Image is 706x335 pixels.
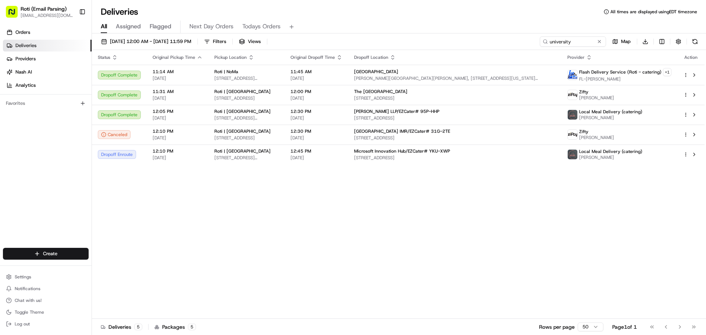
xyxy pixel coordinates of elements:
[236,36,264,47] button: Views
[290,148,342,154] span: 12:45 PM
[568,150,577,159] img: lmd_logo.png
[3,248,89,260] button: Create
[110,38,191,45] span: [DATE] 12:00 AM - [DATE] 11:59 PM
[214,128,271,134] span: Roti | [GEOGRAPHIC_DATA]
[568,130,577,139] img: zifty-logo-trans-sq.png
[214,108,271,114] span: Roti | [GEOGRAPHIC_DATA]
[290,155,342,161] span: [DATE]
[290,75,342,81] span: [DATE]
[579,129,588,135] span: Zifty
[214,54,247,60] span: Pickup Location
[3,97,89,109] div: Favorites
[579,89,588,95] span: Zifty
[3,319,89,329] button: Log out
[568,110,577,120] img: lmd_logo.png
[134,324,142,330] div: 5
[15,56,36,62] span: Providers
[214,148,271,154] span: Roti | [GEOGRAPHIC_DATA]
[15,69,32,75] span: Nash AI
[154,323,196,331] div: Packages
[290,69,342,75] span: 11:45 AM
[153,89,203,95] span: 11:31 AM
[15,297,42,303] span: Chat with us!
[612,323,637,331] div: Page 1 of 1
[15,29,30,36] span: Orders
[690,36,700,47] button: Refresh
[354,148,450,154] span: Microsoft Innovation Hub/EZCater# YKU-XWP
[663,68,671,76] button: +1
[3,26,92,38] a: Orders
[43,250,57,257] span: Create
[150,22,171,31] span: Flagged
[579,69,662,75] span: Flash Delivery Service (Roti - catering)
[214,155,279,161] span: [STREET_ADDRESS][US_STATE]
[290,95,342,101] span: [DATE]
[354,128,450,134] span: [GEOGRAPHIC_DATA] IMR/EZCater# 31G-2TE
[354,108,439,114] span: [PERSON_NAME] LLP/EZCater# 95P-HHP
[101,323,142,331] div: Deliveries
[3,53,92,65] a: Providers
[116,22,141,31] span: Assigned
[242,22,281,31] span: Todays Orders
[214,75,279,81] span: [STREET_ADDRESS][US_STATE]
[15,274,31,280] span: Settings
[3,40,92,51] a: Deliveries
[621,38,631,45] span: Map
[579,149,642,154] span: Local Meal Delivery (catering)
[153,148,203,154] span: 12:10 PM
[354,54,388,60] span: Dropoff Location
[153,128,203,134] span: 12:10 PM
[214,69,238,75] span: Roti | NoMa
[214,135,279,141] span: [STREET_ADDRESS]
[567,54,585,60] span: Provider
[354,69,398,75] span: [GEOGRAPHIC_DATA]
[579,135,614,140] span: [PERSON_NAME]
[3,3,76,21] button: Roti (Email Parsing)[EMAIL_ADDRESS][DOMAIN_NAME]
[354,75,556,81] span: [PERSON_NAME][GEOGRAPHIC_DATA][PERSON_NAME], [STREET_ADDRESS][US_STATE][US_STATE]
[153,69,203,75] span: 11:14 AM
[98,54,110,60] span: Status
[153,95,203,101] span: [DATE]
[609,36,634,47] button: Map
[15,321,30,327] span: Log out
[3,79,92,91] a: Analytics
[540,36,606,47] input: Type to search
[290,115,342,121] span: [DATE]
[101,22,107,31] span: All
[290,54,335,60] span: Original Dropoff Time
[290,89,342,95] span: 12:00 PM
[15,286,40,292] span: Notifications
[290,108,342,114] span: 12:30 PM
[290,128,342,134] span: 12:30 PM
[188,324,196,330] div: 5
[98,36,195,47] button: [DATE] 12:00 AM - [DATE] 11:59 PM
[354,155,556,161] span: [STREET_ADDRESS]
[213,38,226,45] span: Filters
[290,135,342,141] span: [DATE]
[579,115,642,121] span: [PERSON_NAME]
[214,89,271,95] span: Roti | [GEOGRAPHIC_DATA]
[21,5,67,13] button: Roti (Email Parsing)
[354,95,556,101] span: [STREET_ADDRESS]
[3,284,89,294] button: Notifications
[98,130,131,139] button: Canceled
[610,9,697,15] span: All times are displayed using EDT timezone
[683,54,699,60] div: Action
[153,75,203,81] span: [DATE]
[539,323,575,331] p: Rows per page
[153,135,203,141] span: [DATE]
[568,90,577,100] img: zifty-logo-trans-sq.png
[579,95,614,101] span: [PERSON_NAME]
[15,309,44,315] span: Toggle Theme
[101,6,138,18] h1: Deliveries
[354,115,556,121] span: [STREET_ADDRESS]
[214,115,279,121] span: [STREET_ADDRESS][US_STATE]
[21,13,73,18] button: [EMAIL_ADDRESS][DOMAIN_NAME]
[153,115,203,121] span: [DATE]
[3,272,89,282] button: Settings
[153,155,203,161] span: [DATE]
[153,108,203,114] span: 12:05 PM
